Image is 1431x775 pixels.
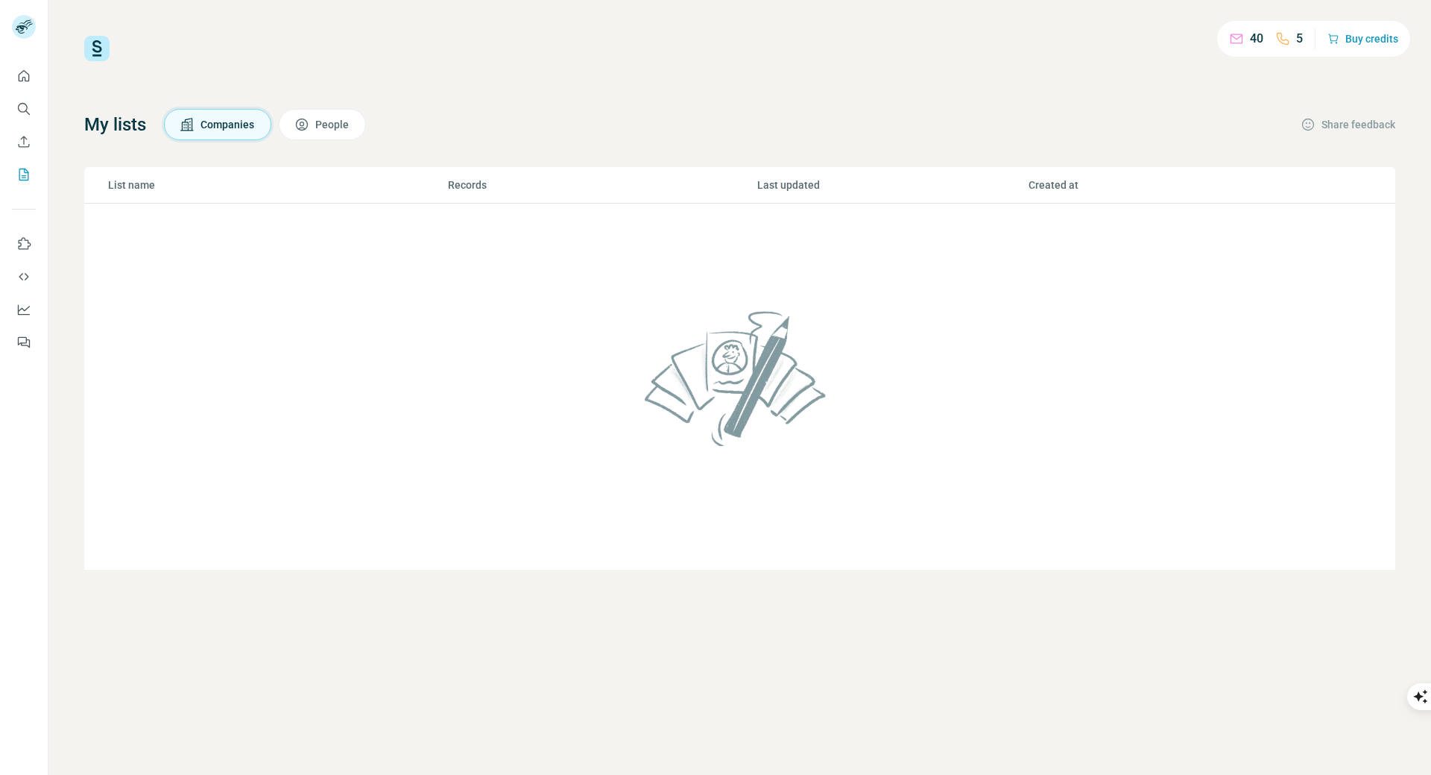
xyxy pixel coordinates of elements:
[12,230,36,257] button: Use Surfe on LinkedIn
[639,298,841,458] img: No lists found
[448,178,756,192] p: Records
[12,296,36,323] button: Dashboard
[108,178,446,192] p: List name
[315,117,350,132] span: People
[1296,30,1303,48] p: 5
[12,161,36,188] button: My lists
[1301,117,1395,132] button: Share feedback
[12,95,36,122] button: Search
[12,329,36,356] button: Feedback
[84,113,146,137] h4: My lists
[1029,178,1298,192] p: Created at
[200,117,256,132] span: Companies
[757,178,1026,192] p: Last updated
[12,128,36,155] button: Enrich CSV
[84,36,110,61] img: Surfe Logo
[12,263,36,290] button: Use Surfe API
[12,63,36,90] button: Quick start
[1327,28,1398,49] button: Buy credits
[1250,30,1263,48] p: 40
